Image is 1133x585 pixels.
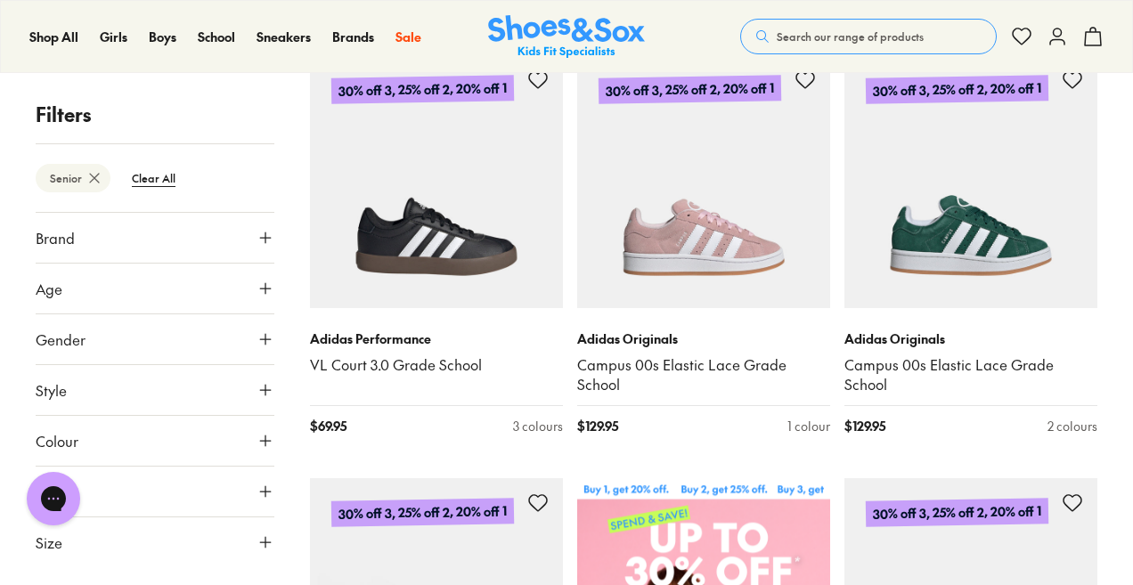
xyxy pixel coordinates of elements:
[777,28,924,45] span: Search our range of products
[844,417,885,435] span: $ 129.95
[198,28,235,46] a: School
[36,430,78,451] span: Colour
[36,379,67,401] span: Style
[866,75,1048,104] p: 30% off 3, 25% off 2, 20% off 1
[310,417,346,435] span: $ 69.95
[866,498,1048,527] p: 30% off 3, 25% off 2, 20% off 1
[332,28,374,45] span: Brands
[844,355,1097,394] a: Campus 00s Elastic Lace Grade School
[18,466,89,532] iframe: Gorgias live chat messenger
[36,365,274,415] button: Style
[331,496,515,528] p: 30% off 3, 25% off 2, 20% off 1
[577,417,618,435] span: $ 129.95
[310,329,563,348] p: Adidas Performance
[149,28,176,45] span: Boys
[257,28,311,46] a: Sneakers
[29,28,78,45] span: Shop All
[787,417,830,435] div: 1 colour
[36,532,62,553] span: Size
[149,28,176,46] a: Boys
[36,164,110,192] btn: Senior
[36,264,274,313] button: Age
[599,75,781,104] p: 30% off 3, 25% off 2, 20% off 1
[36,329,86,350] span: Gender
[740,19,997,54] button: Search our range of products
[577,55,830,308] a: 30% off 3, 25% off 2, 20% off 1
[310,355,563,375] a: VL Court 3.0 Grade School
[36,100,274,129] p: Filters
[36,278,62,299] span: Age
[310,55,563,308] a: 30% off 3, 25% off 2, 20% off 1
[513,417,563,435] div: 3 colours
[36,227,75,248] span: Brand
[36,213,274,263] button: Brand
[100,28,127,45] span: Girls
[577,355,830,394] a: Campus 00s Elastic Lace Grade School
[198,28,235,45] span: School
[29,28,78,46] a: Shop All
[118,162,190,194] btn: Clear All
[36,517,274,567] button: Size
[844,55,1097,308] a: 30% off 3, 25% off 2, 20% off 1
[844,329,1097,348] p: Adidas Originals
[36,416,274,466] button: Colour
[257,28,311,45] span: Sneakers
[1047,417,1097,435] div: 2 colours
[577,329,830,348] p: Adidas Originals
[331,75,514,104] p: 30% off 3, 25% off 2, 20% off 1
[488,15,645,59] img: SNS_Logo_Responsive.svg
[36,467,274,516] button: Price
[36,314,274,364] button: Gender
[395,28,421,46] a: Sale
[488,15,645,59] a: Shoes & Sox
[100,28,127,46] a: Girls
[395,28,421,45] span: Sale
[332,28,374,46] a: Brands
